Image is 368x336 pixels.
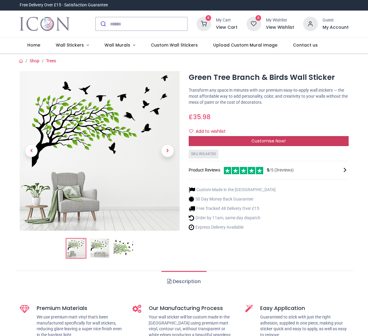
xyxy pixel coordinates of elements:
[189,187,276,193] li: Custom Made in the [GEOGRAPHIC_DATA]
[161,145,174,157] span: Next
[20,2,108,8] div: Free Delivery Over £15 - Satisfaction Guarantee
[247,21,261,26] a: 0
[189,196,276,202] li: 30 Day Money Back Guarantee
[267,167,294,173] span: /5 ( 3 reviews)
[216,17,237,23] div: My Cart
[213,42,277,48] span: Upload Custom Mural Image
[256,15,261,21] sup: 0
[46,58,56,63] a: Trees
[251,138,286,144] span: Customise Now!
[216,24,237,31] a: View Cart
[66,239,86,258] img: Green Tree Branch & Birds Wall Sticker
[193,113,211,121] span: 35.98
[48,38,97,53] a: Wall Stickers
[27,42,40,48] span: Home
[37,305,123,312] h5: Premium Materials
[114,239,133,258] img: WS-44700-03
[189,126,231,137] button: Add to wishlistAdd to wishlist
[206,15,211,21] sup: 0
[197,21,211,26] a: 0
[20,71,180,231] img: Green Tree Branch & Birds Wall Sticker
[20,95,44,207] a: Previous
[151,42,198,48] span: Custom Wall Stickers
[293,42,318,48] span: Contact us
[30,58,39,63] a: Shop
[189,224,276,230] li: Express Delivery Available
[56,42,84,48] span: Wall Stickers
[189,72,349,83] h1: Green Tree Branch & Birds Wall Sticker
[266,17,294,23] div: My Wishlist
[189,205,276,212] li: Free Tracked 48 Delivery Over £15
[97,38,143,53] a: Wall Murals
[149,305,236,312] h5: Our Manufacturing Process
[161,271,207,292] a: Description
[20,15,70,32] a: Logo of Icon Wall Stickers
[221,2,349,8] iframe: Customer reviews powered by Trustpilot
[323,17,349,23] div: Guest
[323,24,349,31] a: My Account
[189,129,193,133] i: Add to wishlist
[189,215,276,221] li: Order by 11am, same day dispatch
[20,15,70,32] img: Icon Wall Stickers
[189,113,211,121] span: £
[25,145,38,157] span: Previous
[104,42,130,48] span: Wall Murals
[189,166,349,174] div: Product Reviews
[189,87,349,105] p: Transform any space in minutes with our premium easy-to-apply wall stickers — the most affordable...
[90,239,109,258] img: WS-44700-02
[96,17,110,31] button: Submit
[266,24,294,31] a: View Wishlist
[260,305,349,312] h5: Easy Application
[267,168,269,172] span: 5
[189,150,218,158] div: SKU: WS-44700
[155,95,179,207] a: Next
